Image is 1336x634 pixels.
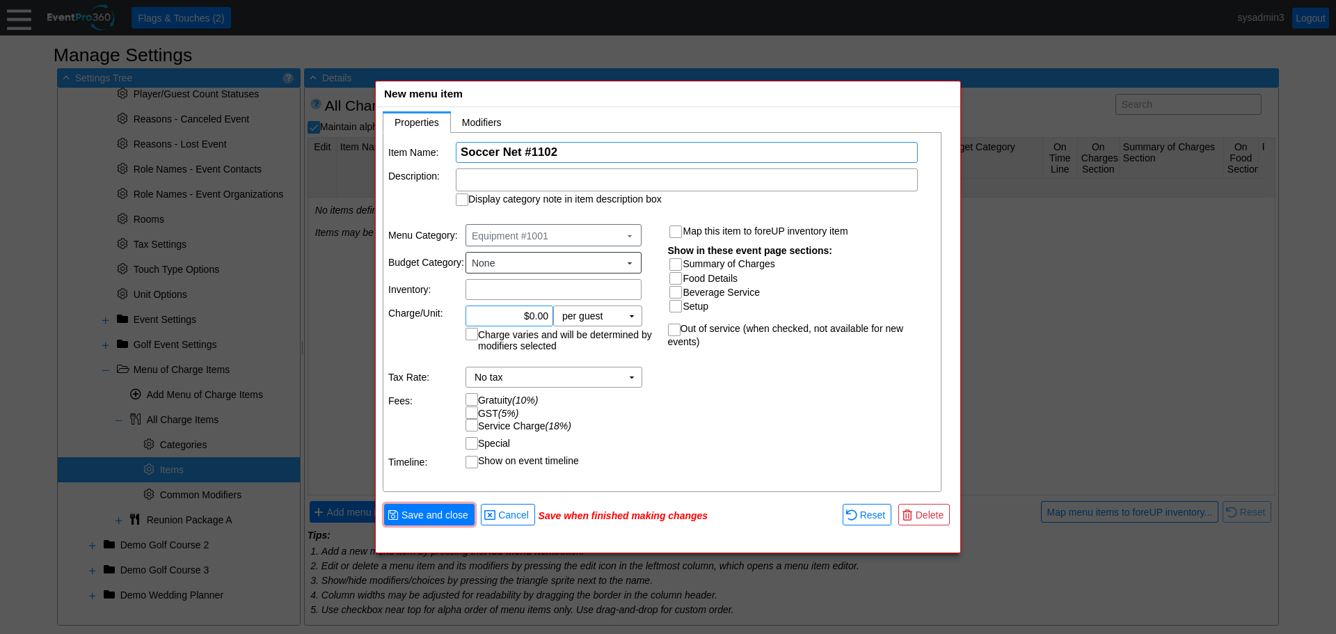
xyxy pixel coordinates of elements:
input: Map this item to foreUP inventory item [670,226,684,240]
span: Map this item to foreUP inventory item [683,225,848,237]
span: New menu item [384,88,463,100]
span: Show in these event page sections: [668,245,833,256]
label: Charge varies and will be determined by modifiers selected [466,329,658,351]
div: Save when finished making changes [539,510,839,521]
i: (10%) [512,395,538,406]
i: (5%) [498,408,519,419]
span: Properties [395,117,439,128]
label: Food Details [683,273,738,284]
td: Charge/Unit: [388,306,464,361]
label: Gratuity [478,395,538,406]
td: Fees: [388,393,464,431]
label: Beverage Service [683,287,761,298]
span: Modifiers [462,117,502,128]
td: Inventory: [388,279,464,300]
label: Summary of Charges [683,258,775,269]
td: Timeline: [388,455,464,468]
label: Display category note in item description box [468,193,662,205]
td: Menu Category: [388,224,464,246]
td: Budget Category: [388,252,464,274]
span: Delete [902,507,946,522]
label: Out of service (when checked, not available for new events) [668,323,904,347]
span: Equipment #1001 [469,228,635,242]
span: Reset [857,508,889,522]
span: No tax [475,370,502,384]
td: Description: [388,168,454,206]
label: Setup [683,301,709,312]
label: Show on event timeline [478,455,579,466]
span: Save and close [399,508,471,522]
span: Save and close [388,507,471,522]
label: Service Charge [478,420,571,431]
span: per guest [562,309,603,323]
span: None [469,256,622,270]
span: Cancel [495,508,532,522]
span: Cancel [484,507,532,522]
label: GST [478,408,518,419]
span: Reset [846,507,889,522]
td: Item Name: [388,142,454,163]
i: (18%) [545,420,571,431]
td: Special [478,437,510,450]
td: Tax Rate: [388,367,464,388]
span: Equipment #1001 [469,229,622,243]
span: Delete [913,508,946,522]
span: None [469,255,635,270]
